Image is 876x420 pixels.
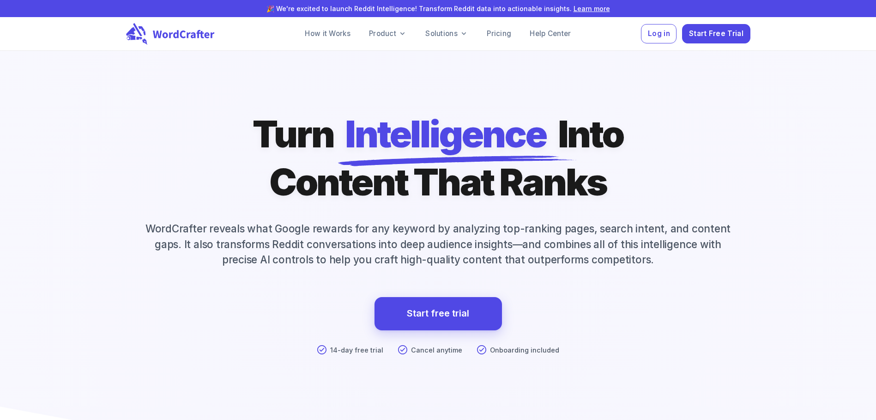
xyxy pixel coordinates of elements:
[479,24,519,43] a: Pricing
[345,110,546,158] span: Intelligence
[522,24,578,43] a: Help Center
[689,28,743,40] span: Start Free Trial
[362,24,414,43] a: Product
[375,297,502,330] a: Start free trial
[253,110,623,206] h1: Turn Into Content That Ranks
[648,28,670,40] span: Log in
[411,345,462,355] p: Cancel anytime
[418,24,476,43] a: Solutions
[34,4,843,13] p: 🎉 We're excited to launch Reddit Intelligence! Transform Reddit data into actionable insights.
[407,305,469,322] a: Start free trial
[574,5,610,12] a: Learn more
[641,24,677,44] button: Log in
[297,24,358,43] a: How it Works
[330,345,383,355] p: 14-day free trial
[490,345,559,355] p: Onboarding included
[682,24,750,44] button: Start Free Trial
[126,221,750,268] p: WordCrafter reveals what Google rewards for any keyword by analyzing top-ranking pages, search in...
